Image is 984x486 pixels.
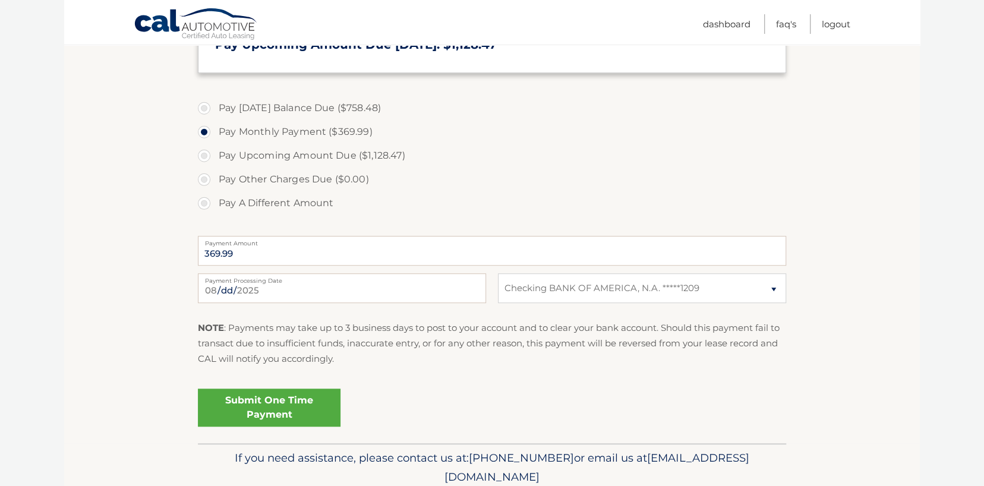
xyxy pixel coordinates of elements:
input: Payment Date [198,273,486,303]
a: Submit One Time Payment [198,389,340,427]
a: Cal Automotive [134,8,258,42]
span: [EMAIL_ADDRESS][DOMAIN_NAME] [444,451,749,484]
label: Payment Amount [198,236,786,245]
label: Pay [DATE] Balance Due ($758.48) [198,96,786,120]
label: Payment Processing Date [198,273,486,283]
strong: NOTE [198,322,224,333]
a: Dashboard [703,14,750,34]
a: Logout [822,14,850,34]
label: Pay Monthly Payment ($369.99) [198,120,786,144]
input: Payment Amount [198,236,786,266]
label: Pay A Different Amount [198,191,786,215]
span: [PHONE_NUMBER] [469,451,574,465]
label: Pay Upcoming Amount Due ($1,128.47) [198,144,786,168]
label: Pay Other Charges Due ($0.00) [198,168,786,191]
a: FAQ's [776,14,796,34]
p: : Payments may take up to 3 business days to post to your account and to clear your bank account.... [198,320,786,367]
